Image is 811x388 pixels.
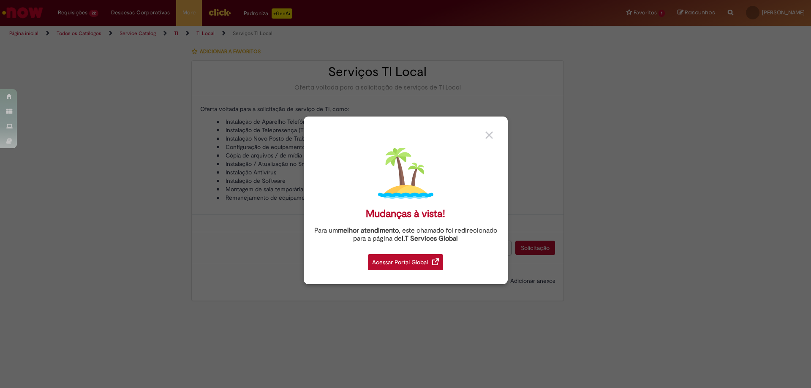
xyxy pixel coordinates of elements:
div: Mudanças à vista! [366,208,445,220]
strong: melhor atendimento [338,226,399,235]
a: Acessar Portal Global [368,250,443,270]
img: island.png [378,146,433,201]
img: close_button_grey.png [485,131,493,139]
div: Para um , este chamado foi redirecionado para a página de [310,227,501,243]
div: Acessar Portal Global [368,254,443,270]
a: I.T Services Global [402,230,458,243]
img: redirect_link.png [432,258,439,265]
